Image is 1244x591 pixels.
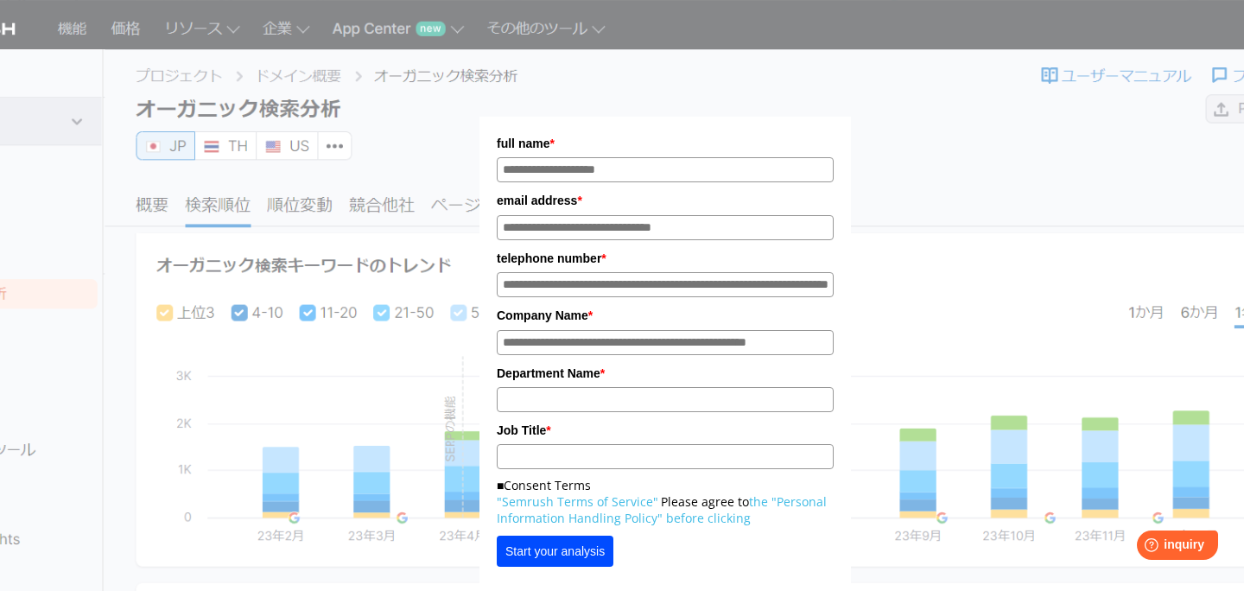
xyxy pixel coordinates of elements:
[497,536,613,567] button: Start your analysis
[497,493,827,526] a: the "Personal Information Handling Policy" before clicking
[661,493,749,510] font: Please agree to
[1090,524,1225,572] iframe: Help widget launcher
[497,477,591,493] font: ■Consent Terms
[497,137,549,150] font: full name
[497,493,658,510] a: "Semrush Terms of Service"
[505,544,605,558] font: Start your analysis
[497,366,600,380] font: Department Name
[497,194,577,207] font: email address
[497,251,601,265] font: telephone number
[497,423,546,437] font: Job Title
[497,308,588,322] font: Company Name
